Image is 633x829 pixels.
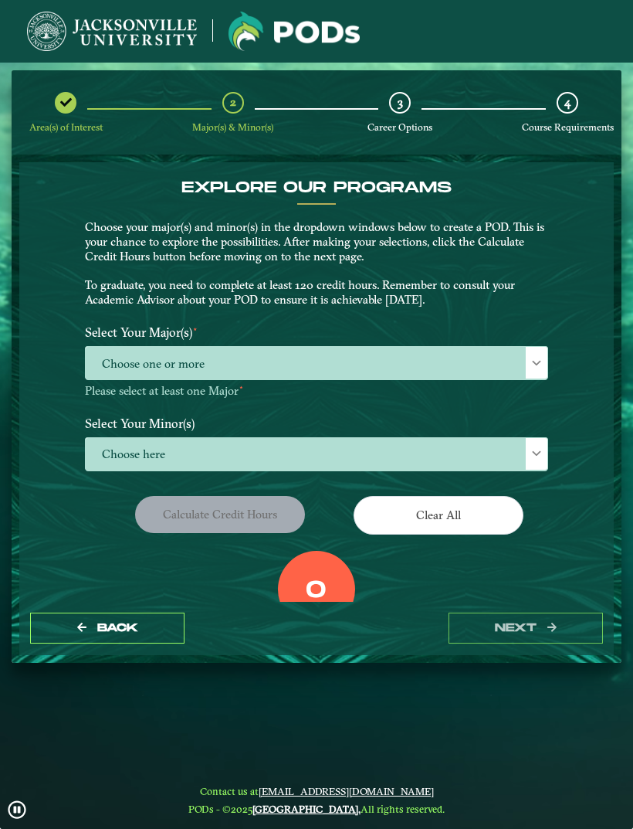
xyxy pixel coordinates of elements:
a: [GEOGRAPHIC_DATA]. [252,803,361,815]
span: Major(s) & Minor(s) [192,121,273,133]
label: 0 [306,576,327,606]
span: Back [97,621,138,634]
button: Back [30,613,184,644]
sup: ⋆ [192,323,198,335]
h4: EXPLORE OUR PROGRAMS [85,178,548,197]
button: Calculate credit hours [135,496,305,532]
a: [EMAIL_ADDRESS][DOMAIN_NAME] [259,785,434,797]
span: Area(s) of Interest [29,121,103,133]
span: 4 [564,95,570,110]
sup: ⋆ [239,382,244,392]
span: Career Options [367,121,432,133]
label: Select Your Minor(s) [73,409,560,437]
button: Clear All [354,496,523,534]
img: Jacksonville University logo [228,12,360,51]
label: Select Your Major(s) [73,318,560,347]
span: PODs - ©2025 All rights reserved. [188,803,445,815]
span: Course Requirements [522,121,614,133]
p: Choose your major(s) and minor(s) in the dropdown windows below to create a POD. This is your cha... [85,220,548,307]
span: 2 [230,95,236,110]
p: Please select at least one Major [85,384,548,399]
span: 3 [398,95,403,110]
img: Jacksonville University logo [27,12,197,51]
button: next [449,613,603,644]
span: Choose one or more [86,347,547,380]
span: Choose here [86,438,547,471]
span: Contact us at [188,785,445,797]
